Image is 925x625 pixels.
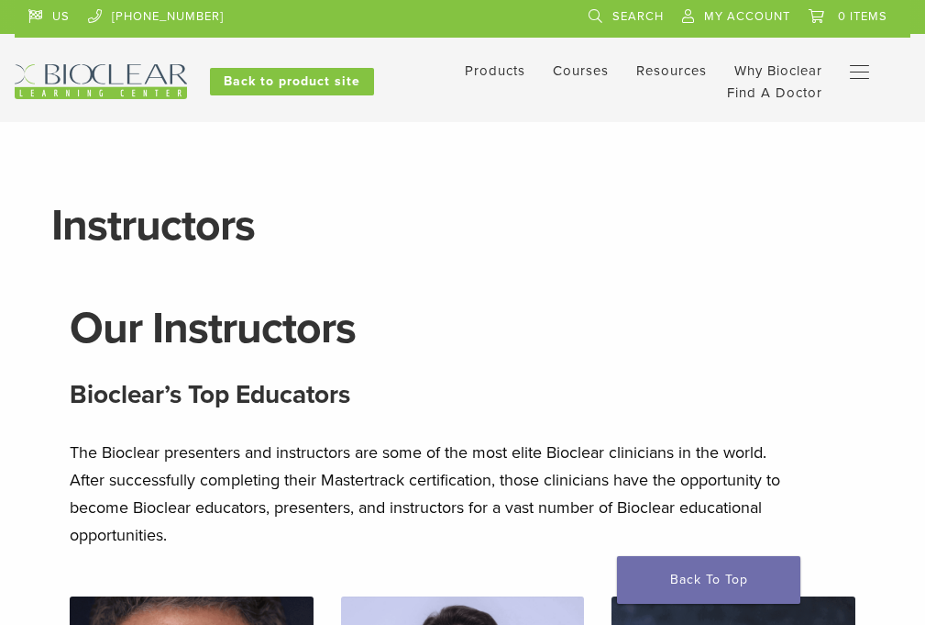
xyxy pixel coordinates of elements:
[850,60,897,87] nav: Primary Navigation
[617,556,800,604] a: Back To Top
[704,9,790,24] span: My Account
[465,62,525,79] a: Products
[70,307,854,351] h1: Our Instructors
[70,373,854,417] h3: Bioclear’s Top Educators
[51,204,873,248] h1: Instructors
[838,9,887,24] span: 0 items
[553,62,609,79] a: Courses
[734,62,822,79] a: Why Bioclear
[15,64,187,99] img: Bioclear
[612,9,664,24] span: Search
[636,62,707,79] a: Resources
[210,68,374,95] a: Back to product site
[727,84,822,101] a: Find A Doctor
[70,439,803,549] p: The Bioclear presenters and instructors are some of the most elite Bioclear clinicians in the wor...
